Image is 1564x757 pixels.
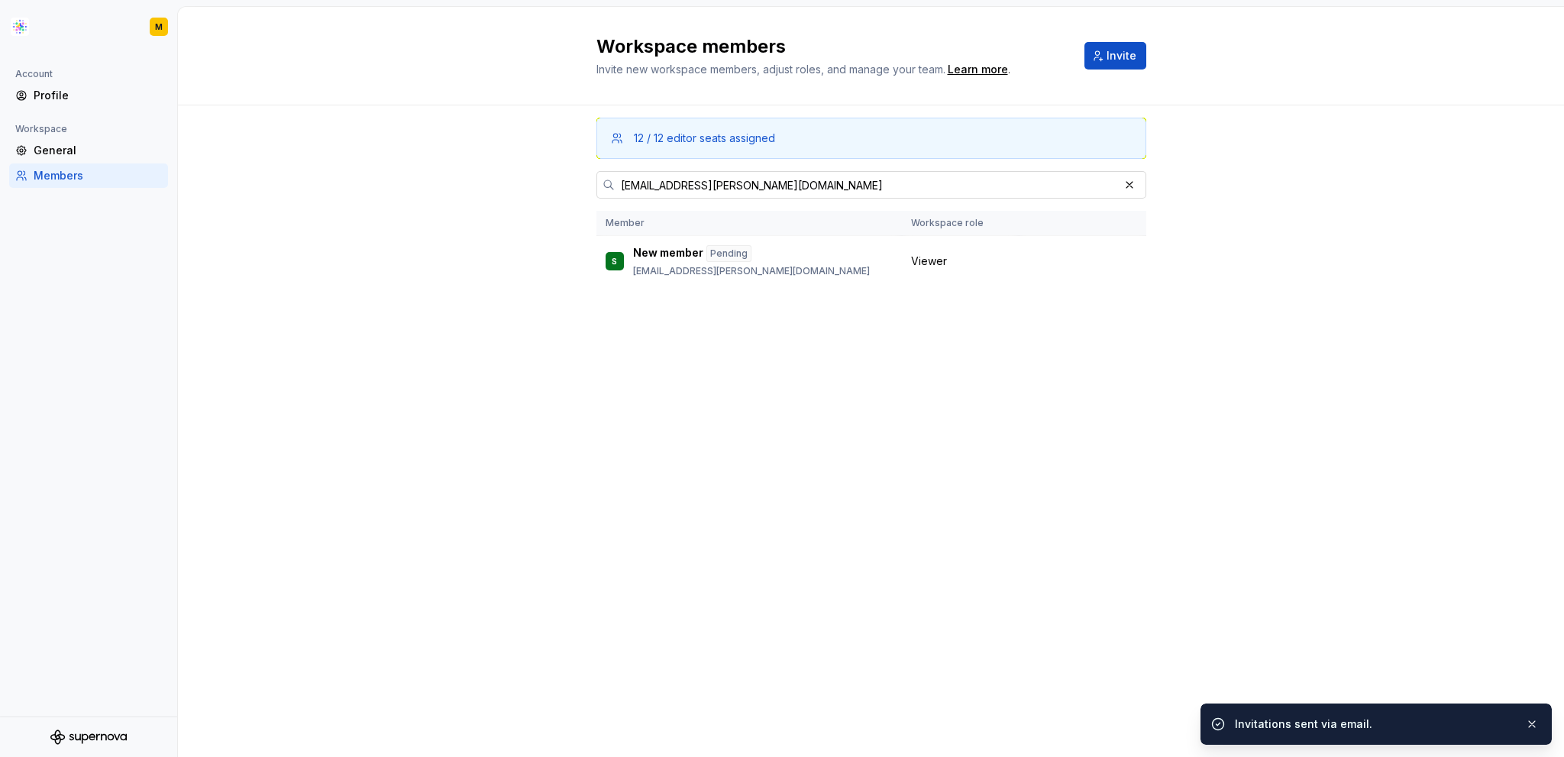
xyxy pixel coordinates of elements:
p: [EMAIL_ADDRESS][PERSON_NAME][DOMAIN_NAME] [633,265,870,277]
span: Viewer [911,254,947,269]
h2: Workspace members [596,34,1066,59]
th: Member [596,211,902,236]
div: Workspace [9,120,73,138]
span: Invite [1107,48,1136,63]
div: Account [9,65,59,83]
div: Members [34,168,162,183]
div: 12 / 12 editor seats assigned [634,131,775,146]
span: . [945,64,1010,76]
div: S [612,254,617,269]
div: M [155,21,163,33]
th: Workspace role [902,211,1019,236]
input: Search in workspace members... [615,171,1119,199]
p: New member [633,245,703,262]
div: Pending [706,245,751,262]
a: Profile [9,83,168,108]
button: M [3,10,174,44]
a: General [9,138,168,163]
span: Invite new workspace members, adjust roles, and manage your team. [596,63,945,76]
div: General [34,143,162,158]
img: b2369ad3-f38c-46c1-b2a2-f2452fdbdcd2.png [11,18,29,36]
div: Profile [34,88,162,103]
svg: Supernova Logo [50,730,127,745]
button: Invite [1084,42,1146,70]
a: Learn more [948,62,1008,77]
div: Invitations sent via email. [1235,717,1513,732]
a: Members [9,163,168,188]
